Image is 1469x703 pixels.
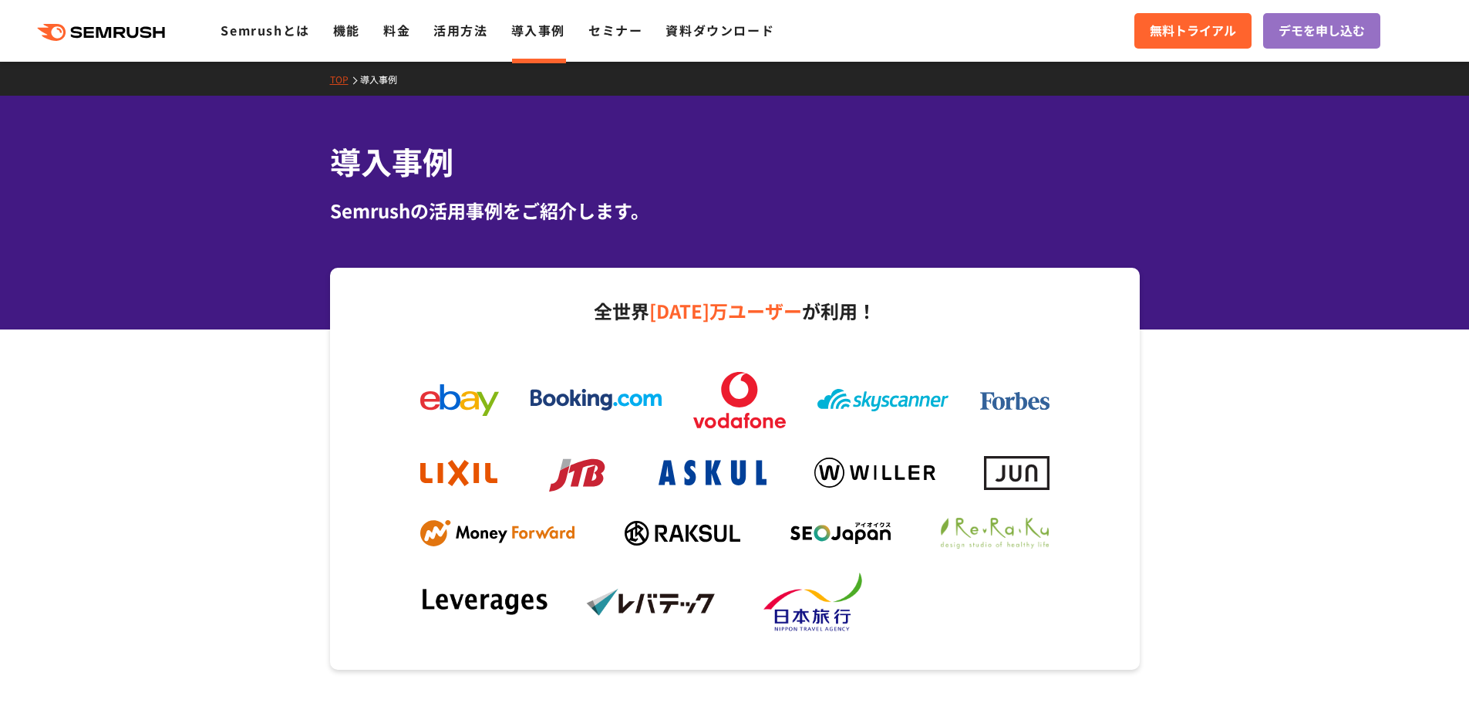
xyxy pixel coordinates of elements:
img: askul [659,460,767,485]
img: ReRaKu [941,518,1049,549]
img: jtb [545,451,611,495]
span: 無料トライアル [1150,21,1236,41]
p: 全世界 が利用！ [405,295,1065,327]
img: vodafone [693,372,786,428]
img: mf [420,520,574,547]
img: skyscanner [817,389,948,411]
img: ebay [420,384,499,416]
h1: 導入事例 [330,139,1140,184]
img: levtech [586,588,717,617]
a: デモを申し込む [1263,13,1380,49]
a: 導入事例 [360,73,409,86]
a: 機能 [333,21,360,39]
img: booking [531,389,662,411]
img: lixil [420,460,497,486]
img: nta [752,572,883,634]
a: Semrushとは [221,21,309,39]
a: 活用方法 [433,21,487,39]
img: raksul [625,521,740,546]
img: willer [814,458,935,488]
a: セミナー [588,21,642,39]
a: 資料ダウンロード [665,21,774,39]
img: jun [984,456,1050,489]
div: Semrushの活用事例をご紹介します。 [330,197,1140,225]
img: dummy [918,586,1049,619]
img: forbes [980,392,1050,411]
a: 料金 [383,21,410,39]
span: デモを申し込む [1279,21,1365,41]
img: seojapan [790,522,891,544]
span: [DATE]万ユーザー [649,297,802,324]
a: 導入事例 [511,21,565,39]
a: 無料トライアル [1134,13,1252,49]
img: leverages [420,587,551,618]
a: TOP [330,73,360,86]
